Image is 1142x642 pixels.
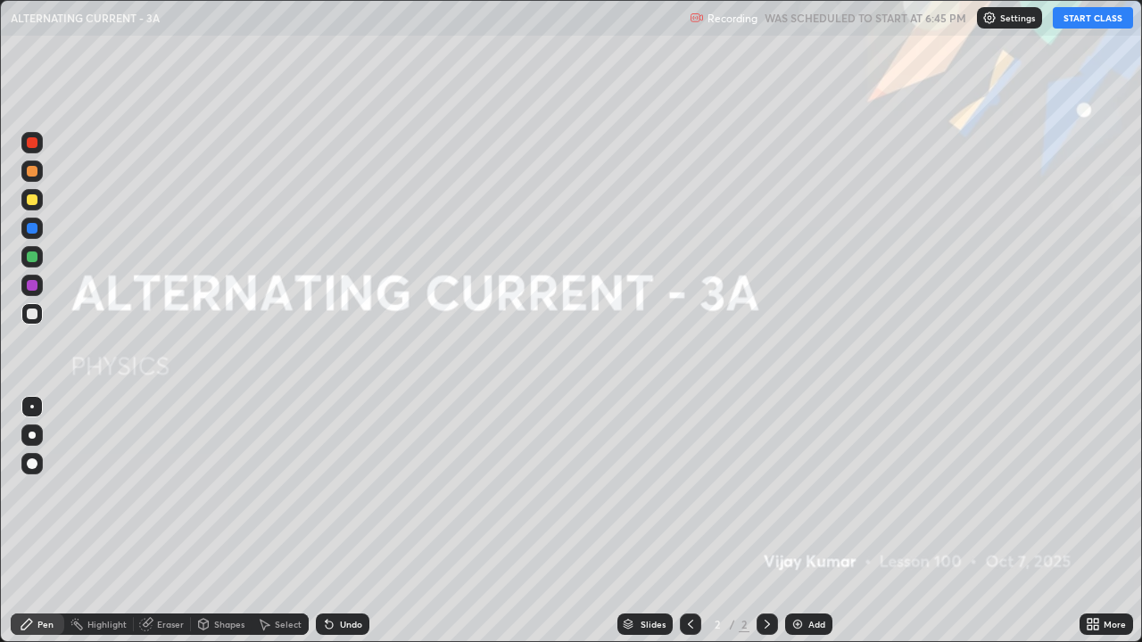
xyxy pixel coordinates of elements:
[730,619,735,630] div: /
[1053,7,1133,29] button: START CLASS
[1104,620,1126,629] div: More
[982,11,997,25] img: class-settings-icons
[157,620,184,629] div: Eraser
[808,620,825,629] div: Add
[11,11,160,25] p: ALTERNATING CURRENT - 3A
[340,620,362,629] div: Undo
[739,616,749,632] div: 2
[214,620,244,629] div: Shapes
[275,620,302,629] div: Select
[641,620,666,629] div: Slides
[1000,13,1035,22] p: Settings
[37,620,54,629] div: Pen
[790,617,805,631] img: add-slide-button
[708,12,757,25] p: Recording
[87,620,127,629] div: Highlight
[765,10,966,26] h5: WAS SCHEDULED TO START AT 6:45 PM
[690,11,704,25] img: recording.375f2c34.svg
[708,619,726,630] div: 2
